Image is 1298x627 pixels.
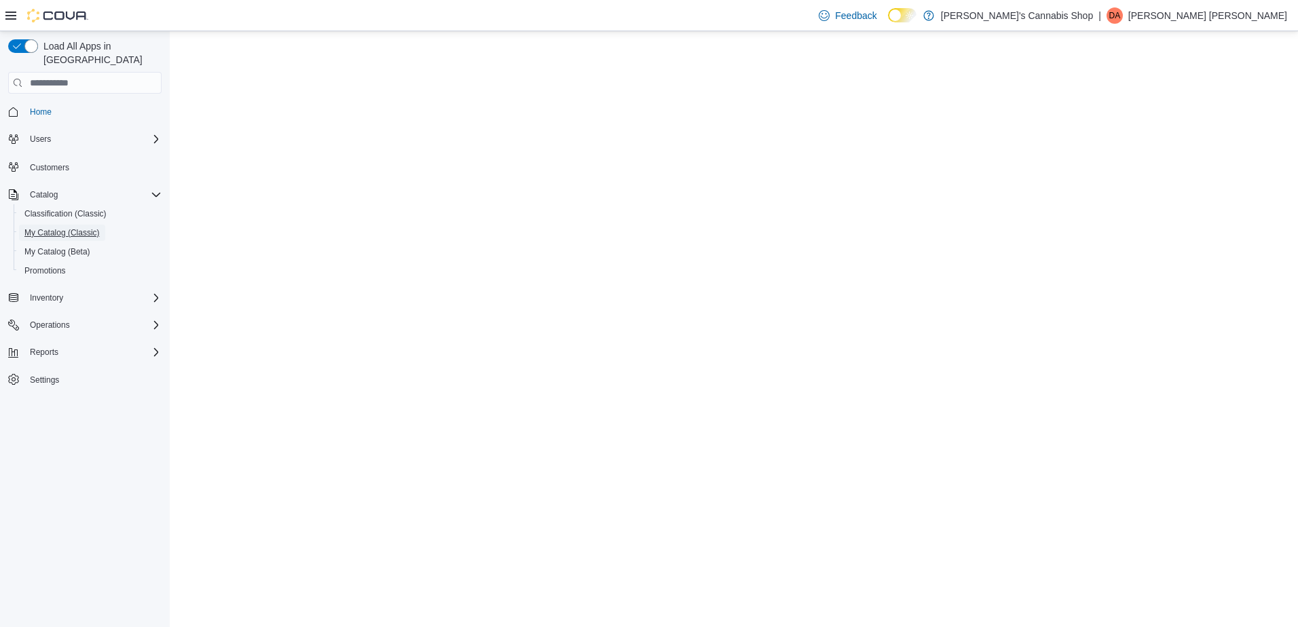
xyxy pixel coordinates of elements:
[30,107,52,117] span: Home
[3,185,167,204] button: Catalog
[24,265,66,276] span: Promotions
[24,317,162,333] span: Operations
[19,225,162,241] span: My Catalog (Classic)
[24,290,162,306] span: Inventory
[24,131,162,147] span: Users
[19,244,162,260] span: My Catalog (Beta)
[30,320,70,330] span: Operations
[30,134,51,145] span: Users
[1098,7,1101,24] p: |
[38,39,162,66] span: Load All Apps in [GEOGRAPHIC_DATA]
[1107,7,1123,24] div: Dylan Ann McKinney
[19,225,105,241] a: My Catalog (Classic)
[19,244,96,260] a: My Catalog (Beta)
[813,2,882,29] a: Feedback
[24,103,162,120] span: Home
[3,157,167,176] button: Customers
[835,9,876,22] span: Feedback
[14,223,167,242] button: My Catalog (Classic)
[24,104,57,120] a: Home
[19,206,112,222] a: Classification (Classic)
[3,130,167,149] button: Users
[24,246,90,257] span: My Catalog (Beta)
[19,263,71,279] a: Promotions
[3,343,167,362] button: Reports
[24,344,64,360] button: Reports
[8,96,162,425] nav: Complex example
[19,263,162,279] span: Promotions
[24,158,162,175] span: Customers
[14,204,167,223] button: Classification (Classic)
[24,187,162,203] span: Catalog
[19,206,162,222] span: Classification (Classic)
[1128,7,1287,24] p: [PERSON_NAME] [PERSON_NAME]
[3,288,167,307] button: Inventory
[30,375,59,385] span: Settings
[14,261,167,280] button: Promotions
[3,102,167,121] button: Home
[27,9,88,22] img: Cova
[24,131,56,147] button: Users
[30,162,69,173] span: Customers
[24,317,75,333] button: Operations
[24,372,64,388] a: Settings
[24,227,100,238] span: My Catalog (Classic)
[888,8,916,22] input: Dark Mode
[24,159,75,176] a: Customers
[24,290,69,306] button: Inventory
[24,187,63,203] button: Catalog
[30,347,58,358] span: Reports
[30,189,58,200] span: Catalog
[3,370,167,389] button: Settings
[1109,7,1120,24] span: DA
[24,208,107,219] span: Classification (Classic)
[14,242,167,261] button: My Catalog (Beta)
[30,292,63,303] span: Inventory
[24,371,162,388] span: Settings
[3,316,167,335] button: Operations
[24,344,162,360] span: Reports
[941,7,1093,24] p: [PERSON_NAME]'s Cannabis Shop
